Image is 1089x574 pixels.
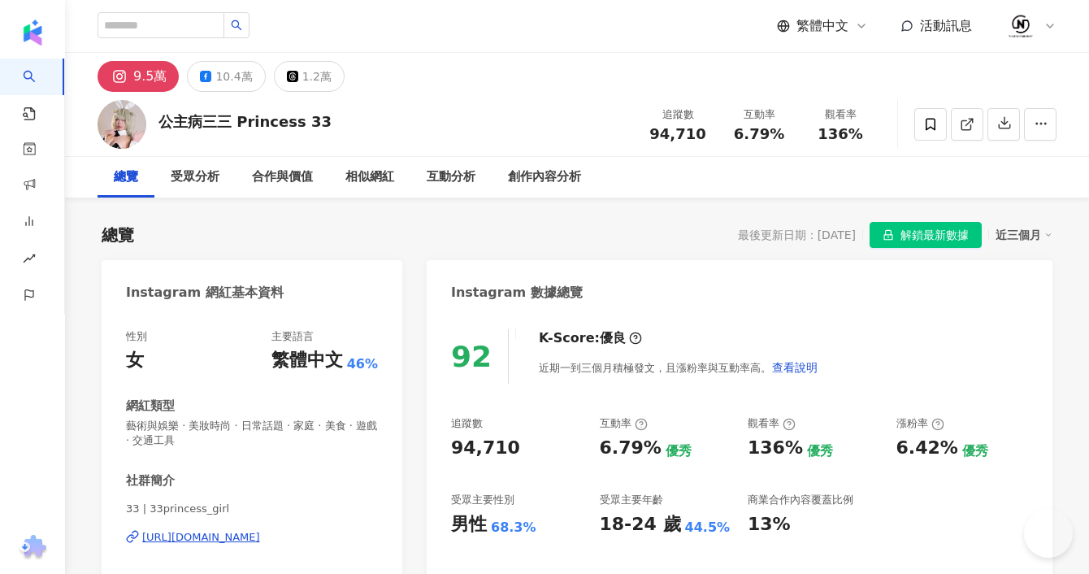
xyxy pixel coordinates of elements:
[870,222,982,248] button: 解鎖最新數據
[451,284,583,302] div: Instagram 數據總覽
[748,436,803,461] div: 136%
[807,442,833,460] div: 優秀
[600,329,626,347] div: 優良
[271,329,314,344] div: 主要語言
[772,361,818,374] span: 查看說明
[600,493,663,507] div: 受眾主要年齡
[17,535,49,561] img: chrome extension
[274,61,345,92] button: 1.2萬
[539,351,818,384] div: 近期一到三個月積極發文，且漲粉率與互動率高。
[427,167,475,187] div: 互動分析
[649,125,705,142] span: 94,710
[142,530,260,545] div: [URL][DOMAIN_NAME]
[126,284,284,302] div: Instagram 網紅基本資料
[98,61,179,92] button: 9.5萬
[896,416,944,431] div: 漲粉率
[126,398,175,415] div: 網紅類型
[738,228,856,241] div: 最後更新日期：[DATE]
[126,472,175,489] div: 社群簡介
[920,18,972,33] span: 活動訊息
[962,442,988,460] div: 優秀
[600,436,662,461] div: 6.79%
[98,100,146,149] img: KOL Avatar
[133,65,167,88] div: 9.5萬
[345,167,394,187] div: 相似網紅
[187,61,265,92] button: 10.4萬
[771,351,818,384] button: 查看說明
[896,436,958,461] div: 6.42%
[900,223,969,249] span: 解鎖最新數據
[685,519,731,537] div: 44.5%
[539,329,642,347] div: K-Score :
[126,530,378,545] a: [URL][DOMAIN_NAME]
[796,17,848,35] span: 繁體中文
[347,355,378,373] span: 46%
[809,107,871,123] div: 觀看率
[451,436,520,461] div: 94,710
[1024,509,1073,558] iframe: Help Scout Beacon - Open
[171,167,219,187] div: 受眾分析
[102,224,134,246] div: 總覽
[23,59,55,122] a: search
[647,107,709,123] div: 追蹤數
[600,512,681,537] div: 18-24 歲
[728,107,790,123] div: 互動率
[252,167,313,187] div: 合作與價值
[126,329,147,344] div: 性別
[126,502,378,516] span: 33 | 33princess_girl
[451,493,514,507] div: 受眾主要性別
[126,419,378,448] span: 藝術與娛樂 · 美妝時尚 · 日常話題 · 家庭 · 美食 · 遊戲 · 交通工具
[1005,11,1036,41] img: 02.jpeg
[126,348,144,373] div: 女
[231,20,242,31] span: search
[302,65,332,88] div: 1.2萬
[114,167,138,187] div: 總覽
[271,348,343,373] div: 繁體中文
[451,340,492,373] div: 92
[508,167,581,187] div: 創作內容分析
[748,493,853,507] div: 商業合作內容覆蓋比例
[20,20,46,46] img: logo icon
[451,512,487,537] div: 男性
[600,416,648,431] div: 互動率
[818,126,863,142] span: 136%
[734,126,784,142] span: 6.79%
[883,229,894,241] span: lock
[996,224,1052,246] div: 近三個月
[491,519,536,537] div: 68.3%
[748,512,791,537] div: 13%
[23,242,36,279] span: rise
[748,416,796,431] div: 觀看率
[666,442,692,460] div: 優秀
[215,65,252,88] div: 10.4萬
[158,111,332,132] div: 公主病三三 Princess 33
[451,416,483,431] div: 追蹤數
